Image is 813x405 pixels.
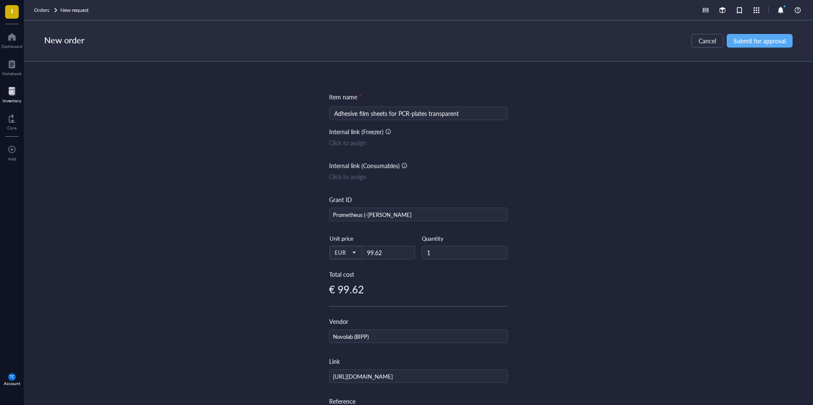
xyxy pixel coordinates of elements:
span: I [11,6,13,16]
button: Cancel [691,34,723,48]
div: New order [44,34,84,48]
span: Cancel [699,37,716,44]
div: Grant ID [329,195,352,204]
a: New request [60,6,90,14]
div: Notebook [2,71,22,76]
div: Unit price [330,235,383,242]
div: Vendor [329,317,348,326]
a: Inventory [3,84,21,103]
div: Dashboard [1,44,23,49]
span: EUR [335,249,355,256]
div: Click to assign [329,172,508,181]
span: Orders [34,6,49,14]
div: € 99.62 [329,282,508,296]
button: Submit for approval [727,34,793,48]
div: Internal link (Freezer) [329,127,384,136]
a: Core [7,112,17,130]
div: Inventory [3,98,21,103]
div: Click to assign [329,138,508,147]
a: Orders [34,6,59,14]
a: Notebook [2,57,22,76]
div: Item name [329,92,361,101]
div: Quantity [422,235,508,242]
div: Add [8,156,16,161]
div: Core [7,125,17,130]
a: Dashboard [1,30,23,49]
span: TC [10,375,14,379]
div: Account [4,381,20,386]
span: Submit for approval [733,37,786,44]
div: Internal link (Consumables) [329,161,400,170]
div: Total cost [329,270,508,279]
div: Link [329,357,340,366]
